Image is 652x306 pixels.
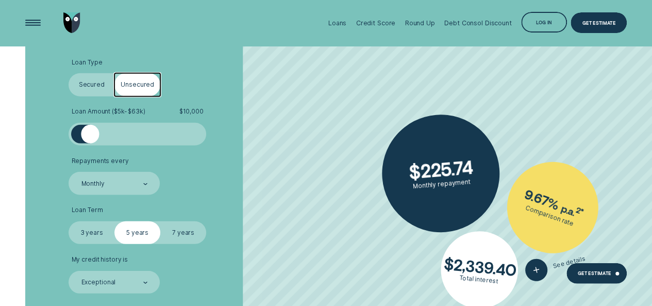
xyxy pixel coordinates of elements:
[405,19,435,27] div: Round Up
[69,221,114,244] label: 3 years
[444,19,511,27] div: Debt Consol Discount
[69,73,114,96] label: Secured
[114,73,160,96] label: Unsecured
[552,255,586,270] span: See details
[571,12,627,33] a: Get Estimate
[71,157,128,165] span: Repayments every
[81,279,116,286] div: Exceptional
[356,19,396,27] div: Credit Score
[160,221,206,244] label: 7 years
[71,256,128,264] span: My credit history is
[523,248,588,284] button: See details
[179,108,204,116] span: $ 10,000
[328,19,346,27] div: Loans
[566,263,627,284] a: Get Estimate
[23,12,43,33] button: Open Menu
[81,180,105,188] div: Monthly
[114,221,160,244] label: 5 years
[521,12,567,33] button: Log in
[71,59,102,67] span: Loan Type
[71,206,103,214] span: Loan Term
[63,12,80,33] img: Wisr
[71,108,145,116] span: Loan Amount ( $5k - $63k )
